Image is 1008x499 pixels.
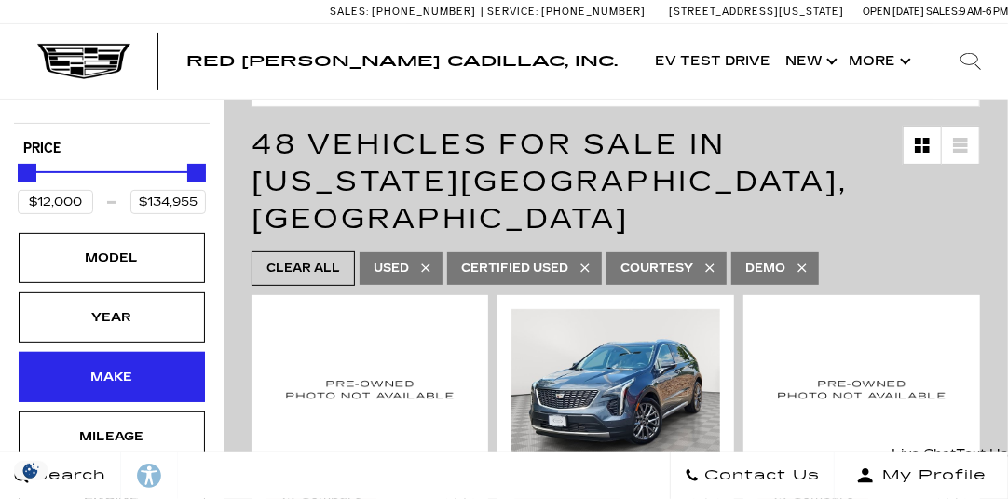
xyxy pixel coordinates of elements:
input: Maximum [130,190,206,214]
div: ModelModel [19,233,205,283]
span: My Profile [875,463,987,489]
a: Contact Us [670,452,835,499]
button: Open user profile menu [835,452,1008,499]
div: MakeMake [19,352,205,402]
span: [PHONE_NUMBER] [541,6,646,18]
span: 9 AM-6 PM [960,6,1008,18]
div: Price [18,157,206,214]
a: Red [PERSON_NAME] Cadillac, Inc. [186,54,618,69]
div: Mileage [65,426,158,447]
span: Sales: [330,6,369,18]
a: Text Us [956,441,1008,467]
h5: Price [23,141,200,157]
span: Certified Used [461,257,568,280]
span: Courtesy [620,257,693,280]
span: Demo [745,257,785,280]
a: Live Chat [892,441,956,467]
img: 2019 Cadillac XT4 AWD Premium Luxury [511,309,720,465]
img: Opt-Out Icon [9,461,52,480]
a: Sales: [PHONE_NUMBER] [330,7,481,17]
img: 2020 Cadillac XT4 Premium Luxury [266,309,474,470]
div: YearYear [19,292,205,343]
span: Contact Us [700,463,820,489]
button: More [841,24,915,99]
span: Live Chat [892,446,956,462]
span: Red [PERSON_NAME] Cadillac, Inc. [186,52,618,70]
span: Sales: [926,6,960,18]
span: 48 Vehicles for Sale in [US_STATE][GEOGRAPHIC_DATA], [GEOGRAPHIC_DATA] [252,128,848,236]
a: [STREET_ADDRESS][US_STATE] [669,6,844,18]
span: Clear All [266,257,340,280]
img: Cadillac Dark Logo with Cadillac White Text [37,44,130,79]
span: Used [374,257,409,280]
span: Service: [487,6,538,18]
div: Model [65,248,158,268]
div: Maximum Price [187,164,206,182]
section: Click to Open Cookie Consent Modal [9,461,52,480]
span: Search [29,463,106,489]
input: Minimum [18,190,93,214]
span: [PHONE_NUMBER] [372,6,476,18]
img: 2019 Cadillac XT4 AWD Premium Luxury [757,309,966,470]
a: Service: [PHONE_NUMBER] [481,7,650,17]
a: EV Test Drive [647,24,778,99]
div: Year [65,307,158,328]
span: Text Us [956,446,1008,462]
span: Open [DATE] [863,6,924,18]
a: New [778,24,841,99]
div: Minimum Price [18,164,36,182]
div: MileageMileage [19,411,205,462]
div: Make [65,367,158,387]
